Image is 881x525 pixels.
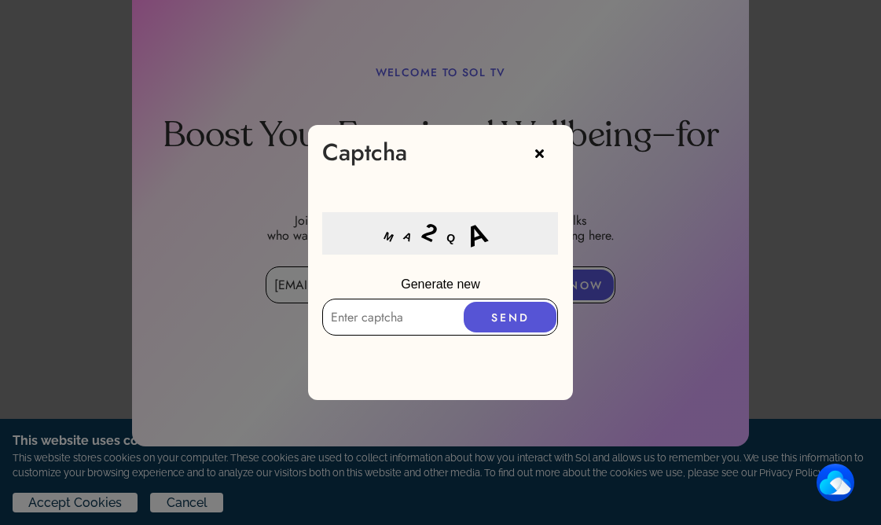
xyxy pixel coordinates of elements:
[308,270,572,299] p: Generate new
[460,208,504,259] div: A
[417,214,453,256] div: 2
[322,139,407,165] div: Captcha
[464,302,556,332] button: SEND
[381,228,406,251] div: M
[446,229,468,249] div: Q
[322,299,558,336] input: Enter captcha
[401,228,425,251] div: A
